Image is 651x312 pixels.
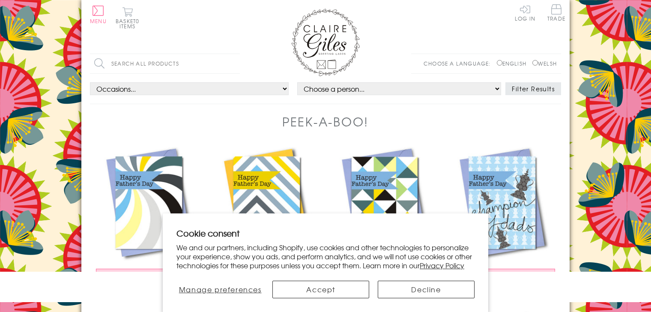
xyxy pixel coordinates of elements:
[176,227,475,239] h2: Cookie consent
[208,143,325,262] img: Father's Day Card, Chevrons, Happy Father's Day, See through acetate window
[96,269,202,285] button: £3.25 Add to Basket
[176,281,264,298] button: Manage preferences
[231,54,240,73] input: Search
[325,143,443,262] img: Father's Day Card, Cubes and Triangles, See through acetate window
[325,143,443,292] a: Father's Day Card, Cubes and Triangles, See through acetate window £3.25 Add to Basket
[532,60,538,66] input: Welsh
[176,243,475,270] p: We and our partners, including Shopify, use cookies and other technologies to personalize your ex...
[378,281,475,298] button: Decline
[547,4,565,23] a: Trade
[424,60,495,67] p: Choose a language:
[497,60,531,67] label: English
[515,4,535,21] a: Log In
[208,143,325,292] a: Father's Day Card, Chevrons, Happy Father's Day, See through acetate window £3.25 Add to Basket
[497,60,502,66] input: English
[443,143,561,262] img: Father's Day Card, Champion, Happy Father's Day, See through acetate window
[291,9,360,76] img: Claire Giles Greetings Cards
[532,60,557,67] label: Welsh
[116,7,139,29] button: Basket0 items
[449,269,555,285] button: £3.25 Add to Basket
[505,82,561,95] button: Filter Results
[282,113,369,130] h1: Peek-a-boo!
[90,143,208,262] img: Father's Day Card, Spiral, Happy Father's Day, See through acetate window
[547,4,565,21] span: Trade
[90,17,107,25] span: Menu
[443,143,561,292] a: Father's Day Card, Champion, Happy Father's Day, See through acetate window £3.25 Add to Basket
[90,6,107,24] button: Menu
[272,281,369,298] button: Accept
[90,143,208,292] a: Father's Day Card, Spiral, Happy Father's Day, See through acetate window £3.25 Add to Basket
[119,17,139,30] span: 0 items
[420,260,464,270] a: Privacy Policy
[179,284,262,294] span: Manage preferences
[90,54,240,73] input: Search all products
